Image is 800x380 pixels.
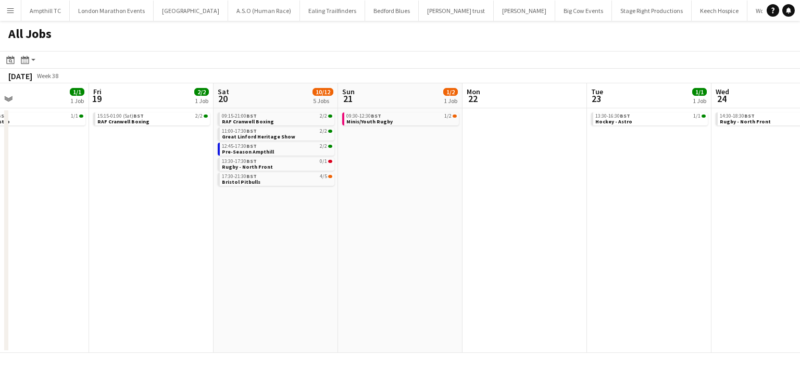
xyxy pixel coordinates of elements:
a: 15:15-01:00 (Sat)BST2/2RAF Cranwell Boxing [97,112,208,124]
div: 1 Job [70,97,84,105]
a: 17:30-21:30BST4/5Bristol Pitbulls [222,173,332,185]
span: 1/1 [692,88,707,96]
span: BST [744,112,755,119]
span: BST [371,112,381,119]
span: Mon [467,87,480,96]
span: 20 [216,93,229,105]
span: 19 [92,93,102,105]
span: 2/2 [320,129,327,134]
span: 2/2 [328,145,332,148]
span: Rugby - North Front [720,118,771,125]
button: Wolf Runs [747,1,790,21]
span: BST [246,112,257,119]
button: A.S.O (Human Race) [228,1,300,21]
div: 09:15-21:00BST2/2RAF Cranwell Boxing [218,112,334,128]
button: [GEOGRAPHIC_DATA] [154,1,228,21]
span: 1/2 [453,115,457,118]
span: Tue [591,87,603,96]
button: [PERSON_NAME] trust [419,1,494,21]
span: 2/2 [328,130,332,133]
span: 1/1 [71,113,78,119]
div: 12:45-17:30BST2/2Pre-Season Ampthill [218,143,334,158]
span: Bristol Pitbulls [222,179,260,185]
a: 12:45-17:30BST2/2Pre-Season Ampthill [222,143,332,155]
span: RAF Cranwell Boxing [222,118,274,125]
a: 13:30-17:30BST0/1Rugby - North Front [222,158,332,170]
span: 1/1 [70,88,84,96]
span: BST [133,112,144,119]
div: 5 Jobs [313,97,333,105]
div: 17:30-21:30BST4/5Bristol Pitbulls [218,173,334,188]
span: 0/1 [320,159,327,164]
span: BST [246,128,257,134]
span: Fri [93,87,102,96]
span: BST [246,158,257,164]
button: Big Cow Events [555,1,612,21]
span: 1/1 [693,113,701,119]
span: 1/2 [444,113,452,119]
span: 0/1 [328,160,332,163]
span: RAF Cranwell Boxing [97,118,149,125]
button: Ealing Trailfinders [300,1,365,21]
span: 24 [714,93,729,105]
div: [DATE] [8,71,32,81]
button: London Marathon Events [70,1,154,21]
span: 2/2 [320,113,327,119]
span: BST [246,143,257,149]
div: 11:00-17:30BST2/2Great Linford Heritage Show [218,128,334,143]
span: 2/2 [195,113,203,119]
span: Minis/Youth Rugby [346,118,393,125]
span: Pre-Season Ampthill [222,148,274,155]
div: 13:30-17:30BST0/1Rugby - North Front [218,158,334,173]
a: 09:15-21:00BST2/2RAF Cranwell Boxing [222,112,332,124]
span: 4/5 [320,174,327,179]
span: 2/2 [204,115,208,118]
span: 1/2 [443,88,458,96]
button: Ampthill TC [21,1,70,21]
div: 1 Job [195,97,208,105]
span: Hockey - Astro [595,118,632,125]
span: 4/5 [328,175,332,178]
div: 09:30-12:30BST1/2Minis/Youth Rugby [342,112,459,128]
button: Bedford Blues [365,1,419,21]
span: 17:30-21:30 [222,174,257,179]
span: 09:15-21:00 [222,113,257,119]
span: 10/12 [312,88,333,96]
a: 11:00-17:30BST2/2Great Linford Heritage Show [222,128,332,140]
span: Rugby - North Front [222,163,273,170]
span: 22 [465,93,480,105]
button: Keech Hospice [692,1,747,21]
span: BST [620,112,630,119]
div: 1 Job [444,97,457,105]
span: 21 [341,93,355,105]
span: 2/2 [320,144,327,149]
span: Sat [218,87,229,96]
div: 1 Job [693,97,706,105]
span: Sun [342,87,355,96]
a: 13:30-16:30BST1/1Hockey - Astro [595,112,706,124]
span: 09:30-12:30 [346,113,381,119]
a: 09:30-12:30BST1/2Minis/Youth Rugby [346,112,457,124]
button: [PERSON_NAME] [494,1,555,21]
span: 23 [590,93,603,105]
span: BST [246,173,257,180]
div: 15:15-01:00 (Sat)BST2/2RAF Cranwell Boxing [93,112,210,128]
span: 1/1 [702,115,706,118]
span: Week 38 [34,72,60,80]
span: 14:30-18:30 [720,113,755,119]
span: Great Linford Heritage Show [222,133,295,140]
span: 1/1 [79,115,83,118]
div: 13:30-16:30BST1/1Hockey - Astro [591,112,708,128]
span: 11:00-17:30 [222,129,257,134]
span: 15:15-01:00 (Sat) [97,113,144,119]
button: Stage Right Productions [612,1,692,21]
span: 2/2 [194,88,209,96]
span: 13:30-16:30 [595,113,630,119]
span: 13:30-17:30 [222,159,257,164]
span: 12:45-17:30 [222,144,257,149]
span: Wed [716,87,729,96]
span: 2/2 [328,115,332,118]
